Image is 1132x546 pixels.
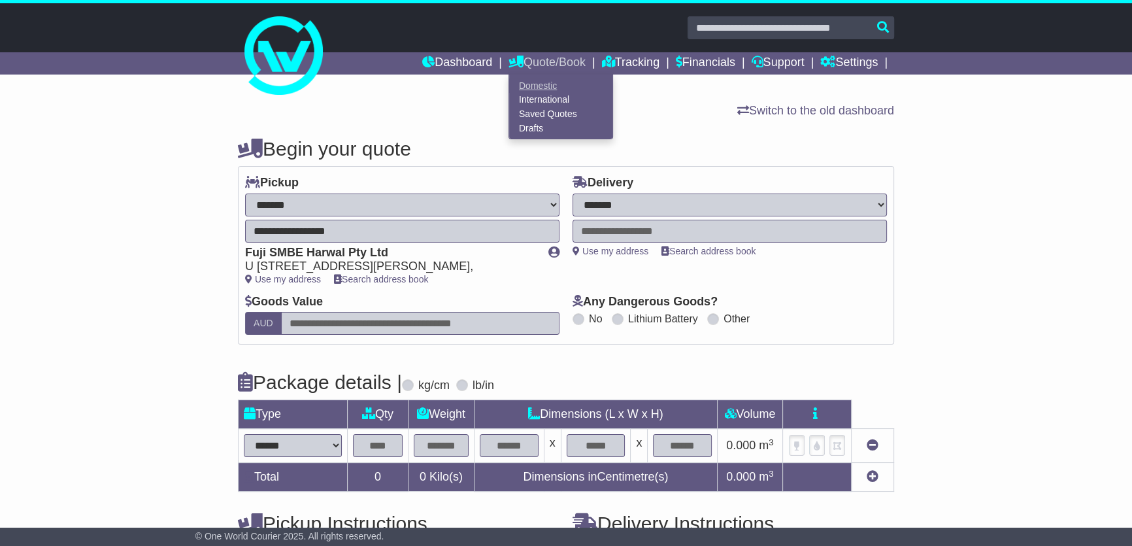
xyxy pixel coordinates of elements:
[867,470,878,483] a: Add new item
[245,312,282,335] label: AUD
[348,400,408,429] td: Qty
[589,313,602,325] label: No
[573,295,718,309] label: Any Dangerous Goods?
[245,246,535,260] div: Fuji SMBE Harwal Pty Ltd
[334,274,428,284] a: Search address book
[509,78,612,93] a: Domestic
[239,400,348,429] td: Type
[508,75,613,139] div: Quote/Book
[602,52,659,75] a: Tracking
[195,531,384,541] span: © One World Courier 2025. All rights reserved.
[420,470,426,483] span: 0
[752,52,805,75] a: Support
[676,52,735,75] a: Financials
[769,437,774,447] sup: 3
[348,463,408,492] td: 0
[245,295,323,309] label: Goods Value
[737,104,894,117] a: Switch to the old dashboard
[408,463,474,492] td: Kilo(s)
[418,379,450,393] label: kg/cm
[245,274,321,284] a: Use my address
[508,52,586,75] a: Quote/Book
[544,429,561,463] td: x
[245,260,535,274] div: U [STREET_ADDRESS][PERSON_NAME],
[509,107,612,122] a: Saved Quotes
[661,246,756,256] a: Search address book
[759,439,774,452] span: m
[238,138,894,160] h4: Begin your quote
[239,463,348,492] td: Total
[628,313,698,325] label: Lithium Battery
[473,379,494,393] label: lb/in
[867,439,878,452] a: Remove this item
[422,52,492,75] a: Dashboard
[509,121,612,135] a: Drafts
[238,513,559,534] h4: Pickup Instructions
[717,400,782,429] td: Volume
[474,400,717,429] td: Dimensions (L x W x H)
[408,400,474,429] td: Weight
[724,313,750,325] label: Other
[245,176,299,190] label: Pickup
[474,463,717,492] td: Dimensions in Centimetre(s)
[573,246,648,256] a: Use my address
[726,470,756,483] span: 0.000
[820,52,878,75] a: Settings
[769,469,774,479] sup: 3
[631,429,648,463] td: x
[726,439,756,452] span: 0.000
[238,371,402,393] h4: Package details |
[509,93,612,107] a: International
[759,470,774,483] span: m
[573,176,633,190] label: Delivery
[573,513,894,534] h4: Delivery Instructions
